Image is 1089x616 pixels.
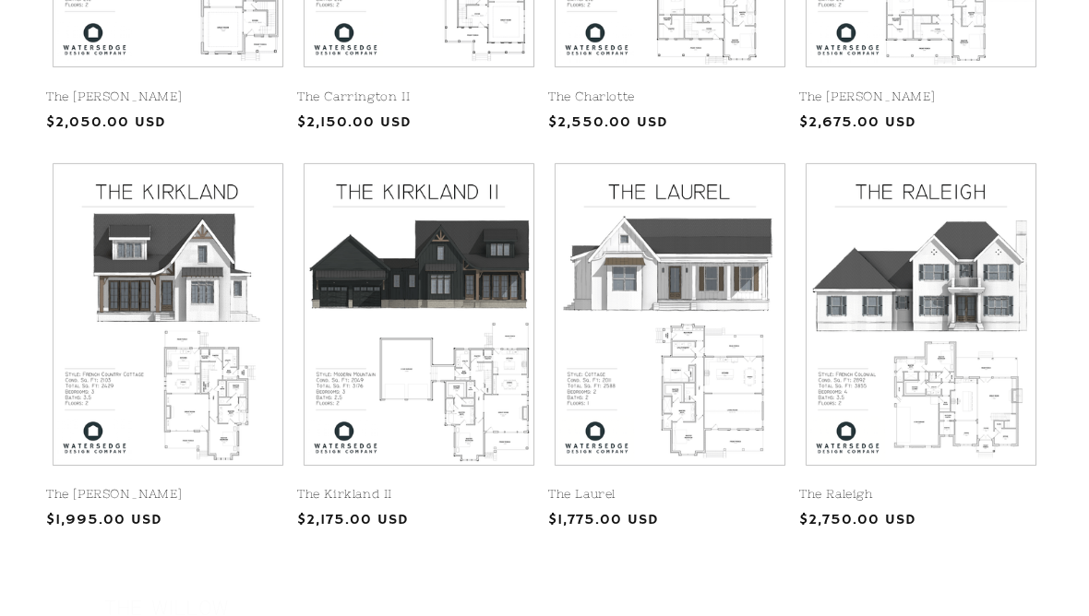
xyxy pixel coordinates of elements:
[297,89,541,105] a: The Carrington II
[548,89,792,105] a: The Charlotte
[548,487,792,503] a: The Laurel
[297,487,541,503] a: The Kirkland II
[799,487,1043,503] a: The Raleigh
[46,487,290,503] a: The [PERSON_NAME]
[46,89,290,105] a: The [PERSON_NAME]
[799,89,1043,105] a: The [PERSON_NAME]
